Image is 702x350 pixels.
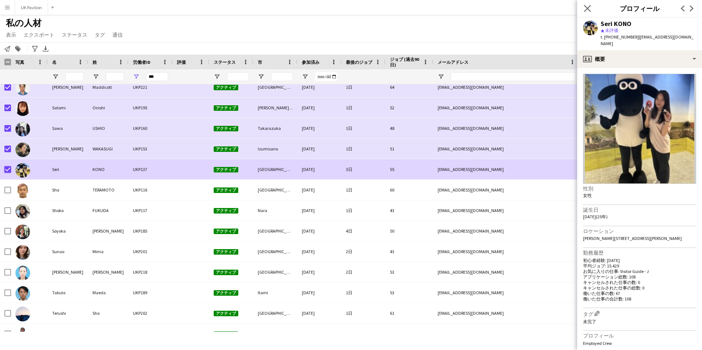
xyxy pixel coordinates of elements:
[62,32,87,38] span: ステータス
[48,159,88,179] div: Seri
[433,262,580,282] div: [EMAIL_ADDRESS][DOMAIN_NAME]
[297,303,341,323] div: [DATE]
[214,59,236,65] span: ステータス
[583,285,696,291] p: キャンセルされた仕事の総数: 0
[15,101,30,116] img: Satomi Onishi
[390,56,420,68] span: ジョブ (過去90日)
[88,241,129,262] div: Mima
[583,263,696,269] p: 平均ジョブ: 15.429
[214,146,238,152] span: アクティブ
[433,159,580,179] div: [EMAIL_ADDRESS][DOMAIN_NAME]
[48,98,88,118] div: Satomi
[214,229,238,234] span: アクティブ
[433,98,580,118] div: [EMAIL_ADDRESS][DOMAIN_NAME]
[129,159,173,179] div: UKP137
[433,241,580,262] div: [EMAIL_ADDRESS][DOMAIN_NAME]
[48,241,88,262] div: Sunao
[48,180,88,200] div: Sho
[88,282,129,303] div: Maeda
[93,59,97,65] span: 姓
[253,139,297,159] div: Izumisano
[341,118,386,138] div: 1日
[297,200,341,220] div: [DATE]
[433,139,580,159] div: [EMAIL_ADDRESS][DOMAIN_NAME]
[41,44,50,53] app-action-btn: XLSXをエクスポート
[15,59,24,65] span: 写真
[88,221,129,241] div: [PERSON_NAME]
[88,77,129,97] div: Maddicott
[302,73,308,80] button: フィルターメニューを開く
[129,200,173,220] div: UKP117
[15,142,30,157] img: Saya WAKASUGI
[583,269,696,274] p: お気に入りの仕事: Visitor Guide - J
[341,282,386,303] div: 1日
[129,324,173,344] div: UKP204
[214,331,238,337] span: アクティブ
[129,241,173,262] div: UKP201
[88,262,129,282] div: [PERSON_NAME]
[341,180,386,200] div: 1日
[65,72,84,81] input: 名 フィルター入力
[258,59,262,65] span: 市
[214,167,238,172] span: アクティブ
[15,245,30,260] img: Sunao Mima
[341,159,386,179] div: 3日
[214,208,238,214] span: アクティブ
[253,118,297,138] div: Takarazuka
[129,180,173,200] div: UKP116
[88,98,129,118] div: Onishi
[214,187,238,193] span: アクティブ
[386,180,433,200] div: 60
[129,262,173,282] div: UKP218
[106,72,124,81] input: 姓 フィルター入力
[605,28,618,33] span: 未評価
[214,249,238,255] span: アクティブ
[48,200,88,220] div: Shoko
[14,44,22,53] app-action-btn: タグに追加
[48,118,88,138] div: Sawa
[341,303,386,323] div: 1日
[21,30,57,40] a: エクスポート
[583,280,696,285] p: キャンセルされた仕事の数: 0
[297,282,341,303] div: [DATE]
[88,324,129,344] div: Eley
[601,34,694,46] span: | [EMAIL_ADDRESS][DOMAIN_NAME]
[48,262,88,282] div: [PERSON_NAME]
[52,73,59,80] button: フィルターメニューを開く
[129,282,173,303] div: UKP189
[583,193,592,198] span: 女性
[386,159,433,179] div: 55
[214,290,238,296] span: アクティブ
[3,30,19,40] a: 表示
[341,139,386,159] div: 1日
[258,73,264,80] button: フィルターメニューを開く
[341,324,386,344] div: 1日
[133,73,140,80] button: フィルターメニューを開く
[48,324,88,344] div: [PERSON_NAME]
[15,183,30,198] img: Sho TERAMOTO
[271,72,293,81] input: 市 フィルター入力
[433,200,580,220] div: [EMAIL_ADDRESS][DOMAIN_NAME]
[88,180,129,200] div: TERAMOTO
[48,77,88,97] div: [PERSON_NAME]
[109,30,126,40] a: 通信
[297,118,341,138] div: [DATE]
[433,324,580,344] div: [PERSON_NAME][EMAIL_ADDRESS][DOMAIN_NAME]
[15,327,30,342] img: Thomas Joji Eley
[433,221,580,241] div: [EMAIL_ADDRESS][DOMAIN_NAME]
[253,282,297,303] div: Itami
[386,139,433,159] div: 51
[583,228,696,234] h3: ロケーション
[386,118,433,138] div: 48
[438,59,468,65] span: メールアドレス
[88,303,129,323] div: Sho
[15,204,30,219] img: Shoko FUKUDA
[6,18,41,29] span: 私の人材
[15,225,30,239] img: Soyoka McDonough
[112,32,123,38] span: 通信
[583,319,696,324] p: 未完了
[583,340,696,346] p: Employed Crew
[88,118,129,138] div: USHIO
[386,200,433,220] div: 43
[253,180,297,200] div: [GEOGRAPHIC_DATA]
